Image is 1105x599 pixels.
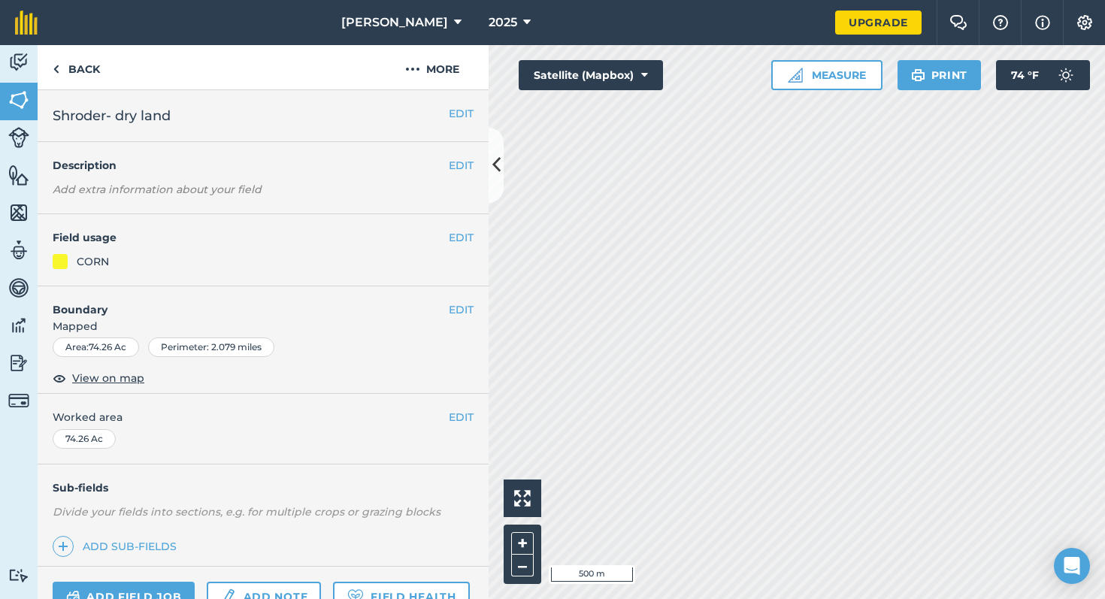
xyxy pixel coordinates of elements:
img: Two speech bubbles overlapping with the left bubble in the forefront [949,15,967,30]
img: svg+xml;base64,PHN2ZyB4bWxucz0iaHR0cDovL3d3dy53My5vcmcvMjAwMC9zdmciIHdpZHRoPSI1NiIgaGVpZ2h0PSI2MC... [8,164,29,186]
img: Four arrows, one pointing top left, one top right, one bottom right and the last bottom left [514,490,531,507]
span: Mapped [38,318,489,334]
a: Back [38,45,115,89]
img: svg+xml;base64,PD94bWwgdmVyc2lvbj0iMS4wIiBlbmNvZGluZz0idXRmLTgiPz4KPCEtLSBHZW5lcmF0b3I6IEFkb2JlIE... [8,390,29,411]
button: View on map [53,369,144,387]
img: svg+xml;base64,PHN2ZyB4bWxucz0iaHR0cDovL3d3dy53My5vcmcvMjAwMC9zdmciIHdpZHRoPSIxOCIgaGVpZ2h0PSIyNC... [53,369,66,387]
img: svg+xml;base64,PD94bWwgdmVyc2lvbj0iMS4wIiBlbmNvZGluZz0idXRmLTgiPz4KPCEtLSBHZW5lcmF0b3I6IEFkb2JlIE... [8,277,29,299]
button: Satellite (Mapbox) [519,60,663,90]
img: svg+xml;base64,PHN2ZyB4bWxucz0iaHR0cDovL3d3dy53My5vcmcvMjAwMC9zdmciIHdpZHRoPSIxNyIgaGVpZ2h0PSIxNy... [1035,14,1050,32]
img: svg+xml;base64,PHN2ZyB4bWxucz0iaHR0cDovL3d3dy53My5vcmcvMjAwMC9zdmciIHdpZHRoPSIxNCIgaGVpZ2h0PSIyNC... [58,537,68,555]
button: Print [898,60,982,90]
em: Add extra information about your field [53,183,262,196]
button: Measure [771,60,882,90]
h4: Sub-fields [38,480,489,496]
img: svg+xml;base64,PD94bWwgdmVyc2lvbj0iMS4wIiBlbmNvZGluZz0idXRmLTgiPz4KPCEtLSBHZW5lcmF0b3I6IEFkb2JlIE... [8,568,29,582]
img: svg+xml;base64,PHN2ZyB4bWxucz0iaHR0cDovL3d3dy53My5vcmcvMjAwMC9zdmciIHdpZHRoPSI1NiIgaGVpZ2h0PSI2MC... [8,201,29,224]
span: Shroder- dry land [53,105,171,126]
button: EDIT [449,301,474,318]
img: svg+xml;base64,PD94bWwgdmVyc2lvbj0iMS4wIiBlbmNvZGluZz0idXRmLTgiPz4KPCEtLSBHZW5lcmF0b3I6IEFkb2JlIE... [1051,60,1081,90]
h4: Boundary [38,286,449,318]
a: Upgrade [835,11,922,35]
img: svg+xml;base64,PD94bWwgdmVyc2lvbj0iMS4wIiBlbmNvZGluZz0idXRmLTgiPz4KPCEtLSBHZW5lcmF0b3I6IEFkb2JlIE... [8,314,29,337]
img: A question mark icon [991,15,1010,30]
div: Open Intercom Messenger [1054,548,1090,584]
img: A cog icon [1076,15,1094,30]
span: 74 ° F [1011,60,1039,90]
h4: Description [53,157,474,174]
em: Divide your fields into sections, e.g. for multiple crops or grazing blocks [53,505,440,519]
button: More [376,45,489,89]
img: Ruler icon [788,68,803,83]
img: fieldmargin Logo [15,11,38,35]
button: EDIT [449,409,474,425]
img: svg+xml;base64,PHN2ZyB4bWxucz0iaHR0cDovL3d3dy53My5vcmcvMjAwMC9zdmciIHdpZHRoPSIxOSIgaGVpZ2h0PSIyNC... [911,66,925,84]
a: Add sub-fields [53,536,183,557]
span: 2025 [489,14,517,32]
button: EDIT [449,229,474,246]
img: svg+xml;base64,PD94bWwgdmVyc2lvbj0iMS4wIiBlbmNvZGluZz0idXRmLTgiPz4KPCEtLSBHZW5lcmF0b3I6IEFkb2JlIE... [8,239,29,262]
div: 74.26 Ac [53,429,116,449]
h4: Field usage [53,229,449,246]
img: svg+xml;base64,PD94bWwgdmVyc2lvbj0iMS4wIiBlbmNvZGluZz0idXRmLTgiPz4KPCEtLSBHZW5lcmF0b3I6IEFkb2JlIE... [8,127,29,148]
img: svg+xml;base64,PD94bWwgdmVyc2lvbj0iMS4wIiBlbmNvZGluZz0idXRmLTgiPz4KPCEtLSBHZW5lcmF0b3I6IEFkb2JlIE... [8,352,29,374]
button: + [511,532,534,555]
img: svg+xml;base64,PHN2ZyB4bWxucz0iaHR0cDovL3d3dy53My5vcmcvMjAwMC9zdmciIHdpZHRoPSIyMCIgaGVpZ2h0PSIyNC... [405,60,420,78]
div: Perimeter : 2.079 miles [148,337,274,357]
button: 74 °F [996,60,1090,90]
span: [PERSON_NAME] [341,14,448,32]
div: Area : 74.26 Ac [53,337,139,357]
button: EDIT [449,105,474,122]
div: CORN [77,253,109,270]
span: View on map [72,370,144,386]
img: svg+xml;base64,PHN2ZyB4bWxucz0iaHR0cDovL3d3dy53My5vcmcvMjAwMC9zdmciIHdpZHRoPSI5IiBoZWlnaHQ9IjI0Ii... [53,60,59,78]
button: EDIT [449,157,474,174]
span: Worked area [53,409,474,425]
button: – [511,555,534,576]
img: svg+xml;base64,PHN2ZyB4bWxucz0iaHR0cDovL3d3dy53My5vcmcvMjAwMC9zdmciIHdpZHRoPSI1NiIgaGVpZ2h0PSI2MC... [8,89,29,111]
img: svg+xml;base64,PD94bWwgdmVyc2lvbj0iMS4wIiBlbmNvZGluZz0idXRmLTgiPz4KPCEtLSBHZW5lcmF0b3I6IEFkb2JlIE... [8,51,29,74]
